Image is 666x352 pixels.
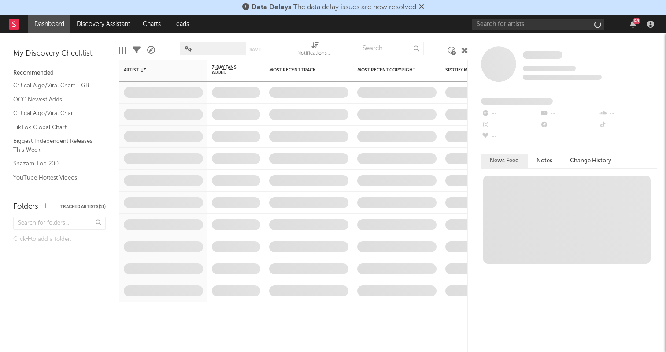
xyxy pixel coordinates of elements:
[124,67,190,73] div: Artist
[70,15,137,33] a: Discovery Assistant
[599,120,657,131] div: --
[13,234,106,245] div: Click to add a folder.
[119,37,126,63] div: Edit Columns
[481,154,528,168] button: News Feed
[472,19,604,30] input: Search for artists
[13,217,106,230] input: Search for folders...
[561,154,620,168] button: Change History
[137,15,167,33] a: Charts
[167,15,195,33] a: Leads
[481,98,553,105] span: Fans Added by Platform
[540,108,598,120] div: --
[523,66,576,71] span: Tracking Since: [DATE]
[252,4,416,11] span: : The data delay issues are now resolved
[481,120,540,131] div: --
[523,75,602,80] span: 0 fans last week
[357,67,423,73] div: Most Recent Copyright
[13,95,97,105] a: OCC Newest Adds
[540,120,598,131] div: --
[269,67,335,73] div: Most Recent Track
[13,81,97,90] a: Critical Algo/Viral Chart - GB
[212,65,247,75] span: 7-Day Fans Added
[13,49,106,59] div: My Discovery Checklist
[13,109,97,118] a: Critical Algo/Viral Chart
[297,37,333,63] div: Notifications (Artist)
[445,67,511,73] div: Spotify Monthly Listeners
[630,21,636,28] button: 98
[297,49,333,59] div: Notifications (Artist)
[358,42,424,55] input: Search...
[28,15,70,33] a: Dashboard
[60,205,106,209] button: Tracked Artists(11)
[13,202,38,212] div: Folders
[13,173,97,183] a: YouTube Hottest Videos
[481,108,540,120] div: --
[252,4,291,11] span: Data Delays
[633,18,640,24] div: 98
[13,68,106,79] div: Recommended
[528,154,561,168] button: Notes
[13,136,97,154] a: Biggest Independent Releases This Week
[249,47,261,52] button: Save
[13,159,97,169] a: Shazam Top 200
[419,4,424,11] span: Dismiss
[13,123,97,132] a: TikTok Global Chart
[133,37,141,63] div: Filters
[599,108,657,120] div: --
[523,51,562,60] a: Some Artist
[147,37,155,63] div: A&R Pipeline
[481,131,540,142] div: --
